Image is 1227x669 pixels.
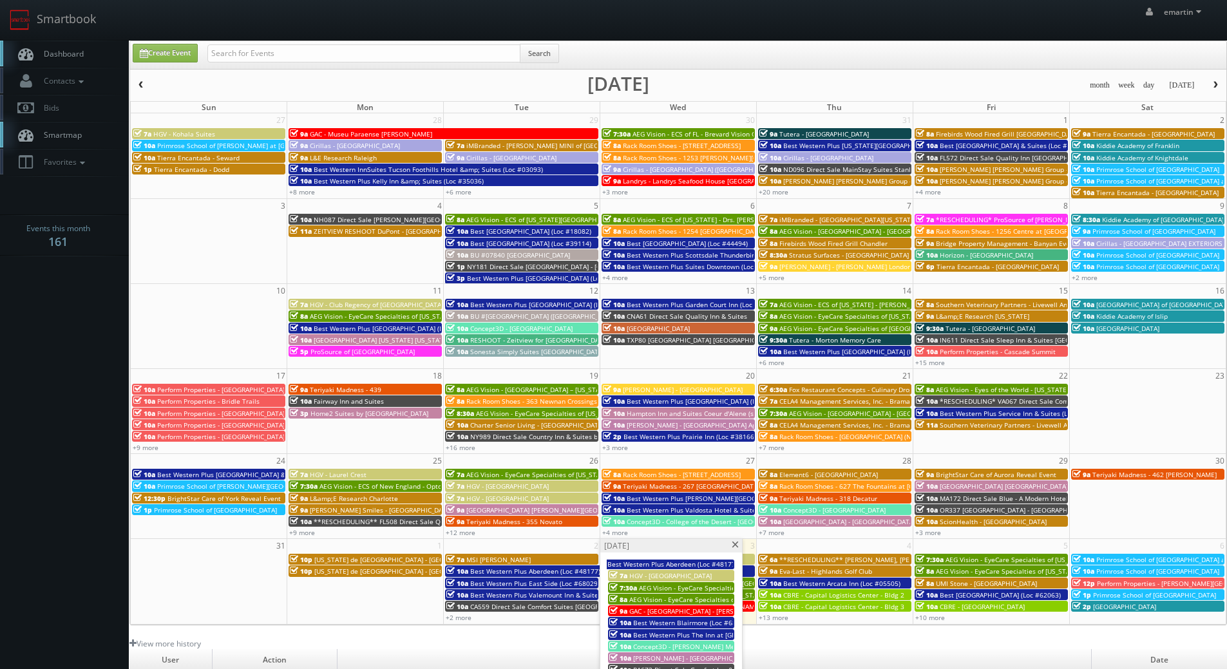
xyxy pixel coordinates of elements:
span: 10a [603,420,625,429]
span: Primrose School of [GEOGRAPHIC_DATA] [154,505,277,514]
span: 10a [916,347,938,356]
span: CELA4 Management Services, Inc. - Braman Hyundai [779,397,942,406]
span: GAC - Museu Paraense [PERSON_NAME] [310,129,432,138]
span: 9a [603,176,621,185]
span: ProSource of [GEOGRAPHIC_DATA] [310,347,415,356]
span: Cirillas - [GEOGRAPHIC_DATA] [466,153,556,162]
span: [GEOGRAPHIC_DATA] [US_STATE] [US_STATE] [314,335,449,344]
span: 10a [1072,262,1094,271]
span: AEG Vision - EyeCare Specialties of [US_STATE][PERSON_NAME] Eyecare Associates [476,409,732,418]
span: Bids [37,102,59,113]
span: CNA61 Direct Sale Quality Inn & Suites [627,312,747,321]
span: 9a [290,153,308,162]
span: 10a [603,397,625,406]
span: 9a [916,239,934,248]
span: AEG Vision - EyeCare Specialties of [US_STATE] – [PERSON_NAME] Family EyeCare [779,312,1030,321]
span: 8a [916,300,934,309]
span: 10a [916,250,938,259]
span: 10a [1072,324,1094,333]
a: +6 more [446,187,471,196]
span: 8a [603,227,621,236]
span: 2p [603,432,622,441]
span: Primrose School of [PERSON_NAME] at [GEOGRAPHIC_DATA] [157,141,341,150]
a: +20 more [759,187,788,196]
span: Charter Senior Living - [GEOGRAPHIC_DATA] [470,420,604,429]
span: AEG Vision - ECS of FL - Brevard Vision Care - Babcock [633,129,797,138]
span: 9a [1072,129,1090,138]
span: Favorites [37,156,88,167]
span: Cirillas - [GEOGRAPHIC_DATA] ([GEOGRAPHIC_DATA]) [623,165,782,174]
span: HGV - Laurel Crest [310,470,366,479]
span: 9a [603,385,621,394]
span: Perform Properties - [GEOGRAPHIC_DATA] [157,432,285,441]
span: 10a [603,250,625,259]
span: Best Western Plus [GEOGRAPHIC_DATA] (Loc #11187) [627,397,790,406]
span: [GEOGRAPHIC_DATA] [PERSON_NAME][GEOGRAPHIC_DATA] [466,505,645,514]
span: 7a [759,215,777,224]
span: RESHOOT - Zeitview for [GEOGRAPHIC_DATA] [470,335,609,344]
span: Best Western Plus Garden Court Inn (Loc #05224) [627,300,780,309]
span: Primrose School of [GEOGRAPHIC_DATA] [1096,165,1219,174]
span: HGV - Kohala Suites [153,129,215,138]
span: Primrose School of [PERSON_NAME][GEOGRAPHIC_DATA] [157,482,331,491]
span: CELA4 Management Services, Inc. - Braman Genesis [779,420,940,429]
span: 10a [290,215,312,224]
span: Tierra Encantada - Seward [157,153,240,162]
span: Southern Veterinary Partners - Livewell Animal Urgent Care of Goodyear [940,420,1163,429]
span: [GEOGRAPHIC_DATA] [1096,324,1159,333]
span: Firebirds Wood Fired Grill [GEOGRAPHIC_DATA] [936,129,1080,138]
span: 10a [1072,165,1094,174]
a: +3 more [602,443,628,452]
span: Home2 Suites by [GEOGRAPHIC_DATA] [310,409,428,418]
span: Best Western Plus Kelly Inn &amp; Suites (Loc #35036) [314,176,484,185]
span: 10a [759,165,781,174]
span: 10a [446,239,468,248]
span: 10a [759,141,781,150]
span: 10a [290,335,312,344]
span: 10a [916,482,938,491]
span: 8a [603,215,621,224]
span: BU #07840 [GEOGRAPHIC_DATA] [470,250,570,259]
span: 10a [603,300,625,309]
span: 11a [290,227,312,236]
span: 7a [446,470,464,479]
a: +5 more [759,273,785,282]
span: [PERSON_NAME] [PERSON_NAME] Group - [GEOGRAPHIC_DATA] - [STREET_ADDRESS] [940,176,1197,185]
span: Landrys - Landrys Seafood House [GEOGRAPHIC_DATA] GALV [623,176,808,185]
button: day [1139,77,1159,93]
span: 10a [1072,239,1094,248]
span: Best Western Plus [GEOGRAPHIC_DATA] & Suites (Loc #45093) [157,470,348,479]
span: Best Western Plus [US_STATE][GEOGRAPHIC_DATA] [GEOGRAPHIC_DATA] (Loc #37096) [783,141,1046,150]
span: 10a [446,420,468,429]
span: AEG Vision - Eyes of the World - [US_STATE][GEOGRAPHIC_DATA] [936,385,1132,394]
span: 8a [446,385,464,394]
span: [PERSON_NAME] - [GEOGRAPHIC_DATA] [623,385,743,394]
span: 10a [603,262,625,271]
span: 7a [290,470,308,479]
span: Tierra Encantada - [GEOGRAPHIC_DATA] [1096,188,1219,197]
span: 10a [603,409,625,418]
span: HGV - [GEOGRAPHIC_DATA] [466,494,549,503]
span: 9a [290,494,308,503]
span: AEG Vision - EyeCare Specialties of [GEOGRAPHIC_DATA] - Medfield Eye Associates [779,324,1032,333]
span: 10a [446,312,468,321]
span: AEG Vision - ECS of [US_STATE][GEOGRAPHIC_DATA] [466,215,623,224]
a: +9 more [133,443,158,452]
span: 10a [133,397,155,406]
span: 8:30a [446,409,474,418]
span: 10a [916,494,938,503]
span: 7a [290,300,308,309]
span: 8a [759,482,777,491]
span: 7a [446,494,464,503]
span: 8:30a [759,250,787,259]
span: Rack Room Shoes - 1256 Centre at [GEOGRAPHIC_DATA] [936,227,1107,236]
span: 8a [446,215,464,224]
span: Perform Properties - [GEOGRAPHIC_DATA] [157,420,285,429]
span: Contacts [37,75,87,86]
span: FL572 Direct Sale Quality Inn [GEOGRAPHIC_DATA] North I-75 [940,153,1128,162]
span: AEG Vision - [GEOGRAPHIC_DATA] - [GEOGRAPHIC_DATA] [789,409,960,418]
span: 10a [916,176,938,185]
span: 9a [1072,227,1090,236]
span: Dashboard [37,48,84,59]
span: Tutera - Morton Memory Care [789,335,881,344]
